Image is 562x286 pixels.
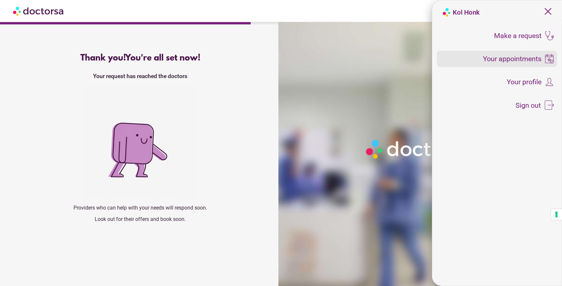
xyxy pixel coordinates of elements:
button: Your consent preferences for tracking technologies [551,209,562,220]
span: Sign out [515,102,541,109]
span: Your profile [507,78,542,86]
img: success [83,84,197,198]
img: icons8-sign-out-50.png [545,101,554,110]
p: Look out for their offers and book soon. [33,216,247,222]
p: Providers who can help with your needs will respond soon. [33,205,247,211]
strong: Your request has reached the doctors [93,73,187,79]
div: Thank you! [33,53,247,63]
span: Your appointments [483,55,542,62]
strong: Kol Honk [453,8,480,16]
span: Make a request [494,32,542,39]
img: logo-doctorsa-baloon.png [442,8,451,17]
span: You're all set now! [125,53,200,63]
img: icons8-booking-100.png [545,54,554,63]
span: close [542,5,554,18]
img: icons8-stethoscope-100.png [545,31,554,40]
img: Doctorsa.com [13,4,64,18]
img: icons8-customer-100.png [545,77,554,87]
img: Logo-Doctorsa-trans-White-partial-flat.png [363,137,475,162]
